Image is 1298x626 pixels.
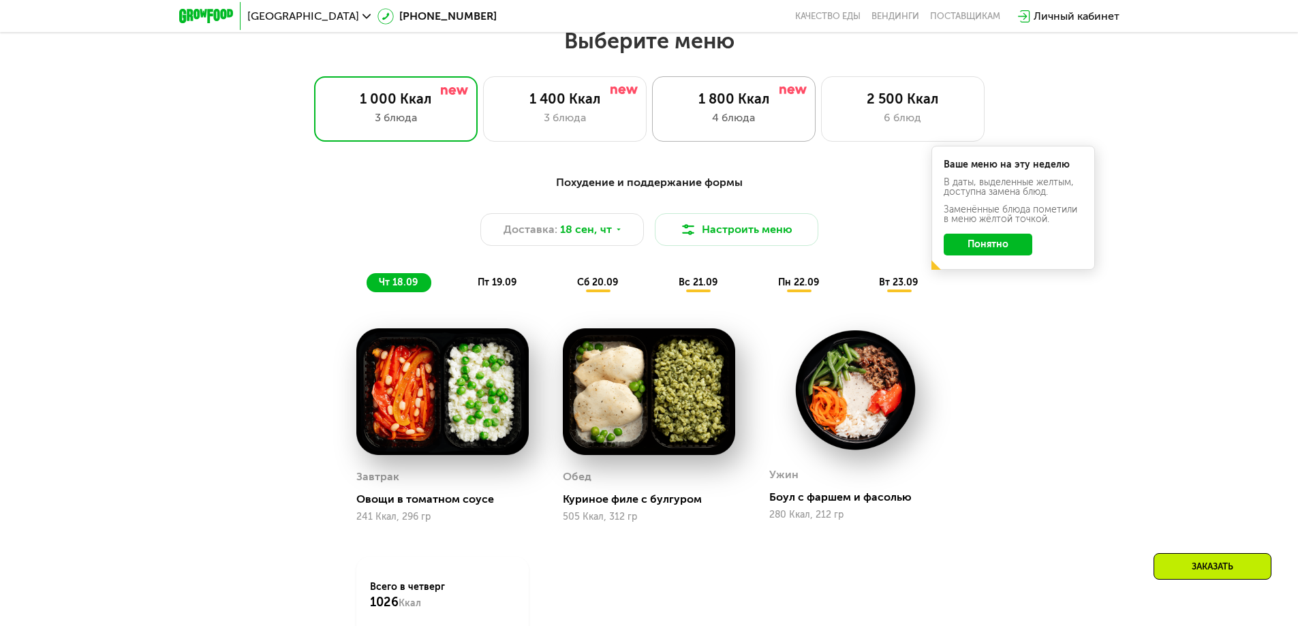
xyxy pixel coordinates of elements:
div: Личный кабинет [1034,8,1119,25]
div: Боул с фаршем и фасолью [769,490,953,504]
div: 3 блюда [497,110,632,126]
button: Понятно [944,234,1032,255]
div: 6 блюд [835,110,970,126]
div: Ужин [769,465,799,485]
div: 241 Ккал, 296 гр [356,512,529,522]
a: Вендинги [871,11,919,22]
span: [GEOGRAPHIC_DATA] [247,11,359,22]
div: 280 Ккал, 212 гр [769,510,942,520]
div: В даты, выделенные желтым, доступна замена блюд. [944,178,1083,197]
span: пн 22.09 [778,277,819,288]
a: Качество еды [795,11,861,22]
div: Заказать [1154,553,1271,580]
div: Ваше меню на эту неделю [944,160,1083,170]
span: вс 21.09 [679,277,717,288]
span: Ккал [399,597,421,609]
span: сб 20.09 [577,277,618,288]
div: Обед [563,467,591,487]
div: Завтрак [356,467,399,487]
h2: Выберите меню [44,27,1254,54]
span: 18 сен, чт [560,221,612,238]
div: 3 блюда [328,110,463,126]
span: чт 18.09 [379,277,418,288]
span: пт 19.09 [478,277,516,288]
a: [PHONE_NUMBER] [377,8,497,25]
div: Овощи в томатном соусе [356,492,540,506]
div: 1 400 Ккал [497,91,632,107]
div: Похудение и поддержание формы [246,174,1053,191]
div: 1 000 Ккал [328,91,463,107]
span: Доставка: [504,221,557,238]
div: поставщикам [930,11,1000,22]
div: Всего в четверг [370,580,515,610]
div: Куриное филе с булгуром [563,492,746,506]
div: 1 800 Ккал [666,91,801,107]
div: 2 500 Ккал [835,91,970,107]
span: вт 23.09 [879,277,918,288]
div: 4 блюда [666,110,801,126]
div: Заменённые блюда пометили в меню жёлтой точкой. [944,205,1083,224]
button: Настроить меню [655,213,818,246]
span: 1026 [370,595,399,610]
div: 505 Ккал, 312 гр [563,512,735,522]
